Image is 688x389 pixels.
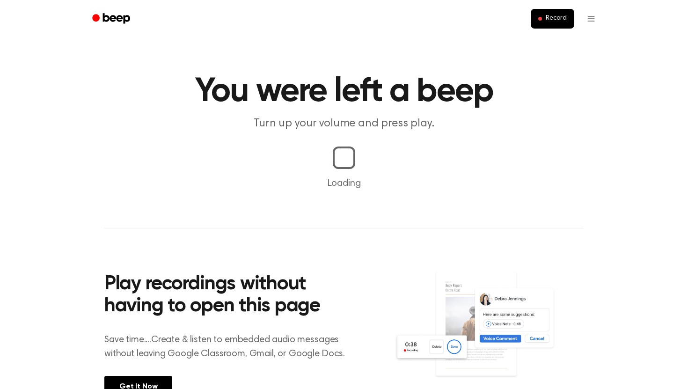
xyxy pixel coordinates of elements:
p: Turn up your volume and press play. [164,116,524,132]
button: Record [531,9,574,29]
a: Beep [86,10,139,28]
span: Record [546,15,567,23]
button: Open menu [580,7,602,30]
p: Save time....Create & listen to embedded audio messages without leaving Google Classroom, Gmail, ... [104,333,357,361]
p: Loading [11,176,677,191]
h1: You were left a beep [104,75,584,109]
h2: Play recordings without having to open this page [104,273,357,318]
